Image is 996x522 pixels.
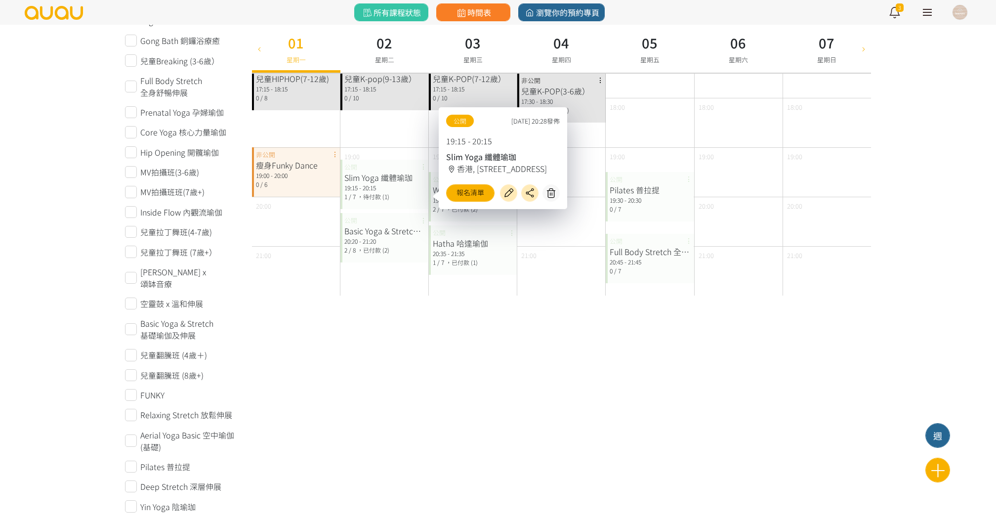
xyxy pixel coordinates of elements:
[344,172,425,183] div: Slim Yoga 纖體瑜珈
[140,298,203,309] span: 空靈鼓 x 溫和伸展
[140,409,232,421] span: Relaxing Stretch 放鬆伸展
[140,246,217,258] span: 兒童拉丁舞班 (7歲+）
[344,225,425,237] div: Basic Yoga & Stretch 基礎瑜伽及伸展
[787,251,802,260] span: 21:00
[446,258,478,266] span: ，已付款 (1)
[140,461,190,473] span: Pilates 普拉提
[140,106,224,118] span: Prenatal Yoga 孕婦瑜伽
[433,73,513,85] div: 兒童K-POP(7-12歲）
[140,349,207,361] span: 兒童翻騰班 (4歲＋)
[140,206,222,218] span: Inside Flow 內觀流瑜伽
[729,33,748,53] h3: 06
[610,258,690,266] div: 20:45 - 21:45
[349,246,356,254] span: / 8
[446,151,560,163] div: Slim Yoga 纖體瑜珈
[260,180,267,188] span: / 6
[526,106,536,114] span: / 10
[433,85,513,93] div: 17:15 - 18:15
[926,429,950,442] div: 週
[610,152,625,161] span: 19:00
[344,246,347,254] span: 2
[344,152,360,161] span: 19:00
[817,33,836,53] h3: 07
[140,369,204,381] span: 兒童翻騰班 (8歲+)
[24,6,84,20] img: logo.svg
[455,6,491,18] span: 時間表
[521,106,524,114] span: 1
[140,166,199,178] span: MV拍攝班(3-6歲)
[256,159,336,171] div: 瘦身Funky Dance
[610,102,625,112] span: 18:00
[614,266,621,275] span: / 7
[375,33,394,53] h3: 02
[375,55,394,64] span: 星期二
[361,6,421,18] span: 所有課程狀態
[140,266,237,290] span: [PERSON_NAME] x 頌缽音療
[699,251,714,260] span: 21:00
[349,192,356,201] span: / 7
[256,251,271,260] span: 21:00
[446,184,495,202] a: 報名清單
[463,33,483,53] h3: 03
[256,93,259,102] span: 0
[140,480,221,492] span: Deep Stretch 深層伸展
[552,33,571,53] h3: 04
[436,3,510,21] a: 時間表
[610,266,613,275] span: 0
[256,171,336,180] div: 19:00 - 20:00
[344,73,425,85] div: 兒童K-pop(9-13歲）
[437,93,447,102] span: / 10
[699,102,714,112] span: 18:00
[511,116,560,126] span: [DATE] 20:28發佈
[817,55,836,64] span: 星期日
[463,55,483,64] span: 星期三
[287,33,306,53] h3: 01
[729,55,748,64] span: 星期六
[140,429,237,453] span: Aerial Yoga Basic 空中瑜伽(基礎)
[256,73,336,85] div: 兒童HIPHOP(7-12歲)
[521,85,602,97] div: 兒童K-POP(3-6歲）
[446,135,560,147] p: 19:15 - 20:15
[349,93,359,102] span: / 10
[787,102,802,112] span: 18:00
[140,226,212,238] span: 兒童拉丁舞班(4-7歲)
[537,106,569,114] span: ，已付款 (1)
[140,75,237,98] span: Full Body Stretch 全身舒暢伸展
[787,201,802,211] span: 20:00
[140,126,226,138] span: Core Yoga 核心力量瑜伽
[521,251,537,260] span: 21:00
[610,196,690,205] div: 19:30 - 20:30
[524,6,599,18] span: 瀏覽你的預約專頁
[140,317,237,341] span: Basic Yoga & Stretch 基礎瑜伽及伸展
[287,55,306,64] span: 星期一
[140,35,220,46] span: Gong Bath 銅鑼浴療癒
[433,237,513,249] div: Hatha 哈達瑜伽
[140,55,219,67] span: 兒童Breaking (3-6歲）
[140,146,219,158] span: Hip Opening 開髖瑜伽
[699,152,714,161] span: 19:00
[787,152,802,161] span: 19:00
[260,93,267,102] span: / 8
[521,97,602,106] div: 17:30 - 18:30
[344,85,425,93] div: 17:15 - 18:15
[344,93,347,102] span: 0
[699,201,714,211] span: 20:00
[640,55,660,64] span: 星期五
[256,201,271,211] span: 20:00
[433,93,436,102] span: 0
[518,3,605,21] a: 瀏覽你的預約專頁
[354,3,428,21] a: 所有課程狀態
[140,501,196,513] span: Yin Yoga 陰瑜珈
[446,205,478,213] span: ，已付款 (2)
[610,205,613,213] span: 0
[357,192,389,201] span: ，待付款 (1)
[437,258,444,266] span: / 7
[433,258,436,266] span: 1
[344,183,425,192] div: 19:15 - 20:15
[344,192,347,201] span: 1
[256,85,336,93] div: 17:15 - 18:15
[433,249,513,258] div: 20:35 - 21:35
[357,246,389,254] span: ，已付款 (2)
[433,205,436,213] span: 2
[446,163,560,174] div: 香港, [STREET_ADDRESS]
